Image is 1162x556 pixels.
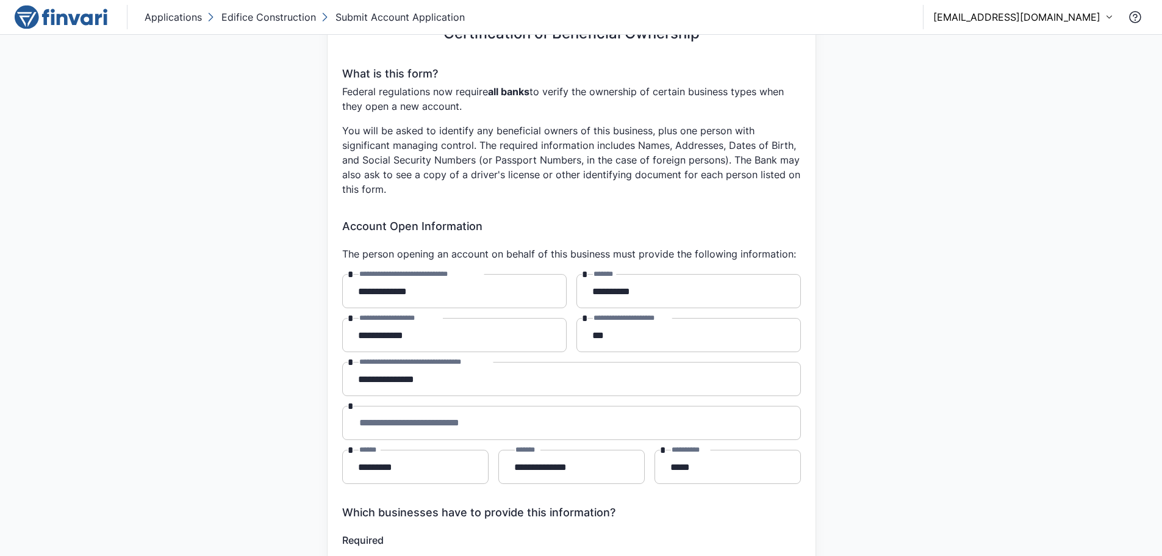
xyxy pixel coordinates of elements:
[488,85,529,98] strong: all banks
[342,67,801,81] h6: What is this form?
[342,506,801,519] h6: Which businesses have to provide this information?
[142,7,204,27] button: Applications
[145,10,202,24] p: Applications
[318,7,467,27] button: Submit Account Application
[342,247,801,261] p: The person opening an account on behalf of this business must provide the following information:
[221,10,316,24] p: Edifice Construction
[1123,5,1147,29] button: Contact Support
[933,10,1113,24] button: [EMAIL_ADDRESS][DOMAIN_NAME]
[342,533,801,548] h6: Required
[342,123,801,197] p: You will be asked to identify any beneficial owners of this business, plus one person with signif...
[342,84,801,206] p: Federal regulations now require to verify the ownership of certain business types when they open ...
[933,10,1100,24] p: [EMAIL_ADDRESS][DOMAIN_NAME]
[342,220,801,233] h6: Account Open Information
[15,5,107,29] img: logo
[204,7,318,27] button: Edifice Construction
[335,10,465,24] p: Submit Account Application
